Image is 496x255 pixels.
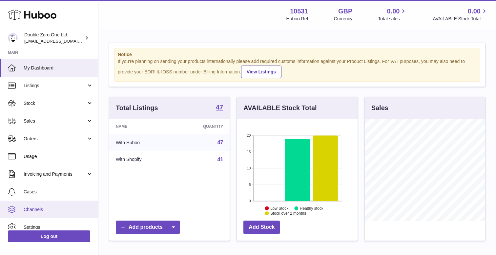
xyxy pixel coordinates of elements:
h3: AVAILABLE Stock Total [243,104,317,112]
td: With Huboo [109,134,174,151]
text: 10 [247,166,251,170]
text: 5 [249,183,251,186]
h3: Sales [371,104,388,112]
span: My Dashboard [24,65,93,71]
span: Total sales [378,16,407,22]
div: If you're planning on sending your products internationally please add required customs informati... [118,58,477,78]
span: Cases [24,189,93,195]
div: Huboo Ref [286,16,308,22]
span: Listings [24,83,86,89]
a: Log out [8,230,90,242]
span: Settings [24,224,93,230]
strong: GBP [338,7,352,16]
a: 41 [217,157,223,162]
a: 0.00 Total sales [378,7,407,22]
a: 0.00 AVAILABLE Stock Total [433,7,488,22]
th: Quantity [174,119,230,134]
h3: Total Listings [116,104,158,112]
a: Add Stock [243,221,280,234]
text: Low Stock [270,206,289,210]
strong: Notice [118,51,477,58]
span: Sales [24,118,86,124]
text: Stock over 2 months [270,211,306,216]
strong: 47 [216,104,223,110]
span: Invoicing and Payments [24,171,86,177]
text: 20 [247,133,251,137]
span: Channels [24,206,93,213]
text: 15 [247,150,251,154]
text: Healthy stock [300,206,324,210]
div: Double Zero One Ltd. [24,32,83,44]
th: Name [109,119,174,134]
strong: 10531 [290,7,308,16]
span: Orders [24,136,86,142]
span: AVAILABLE Stock Total [433,16,488,22]
span: [EMAIL_ADDRESS][DOMAIN_NAME] [24,38,96,44]
span: Usage [24,153,93,160]
a: Add products [116,221,180,234]
text: 0 [249,199,251,203]
div: Currency [334,16,353,22]
span: 0.00 [468,7,481,16]
a: 47 [216,104,223,112]
a: 47 [217,140,223,145]
a: View Listings [241,66,281,78]
td: With Shopify [109,151,174,168]
img: internalAdmin-10531@internal.huboo.com [8,33,18,43]
span: 0.00 [387,7,400,16]
span: Stock [24,100,86,107]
